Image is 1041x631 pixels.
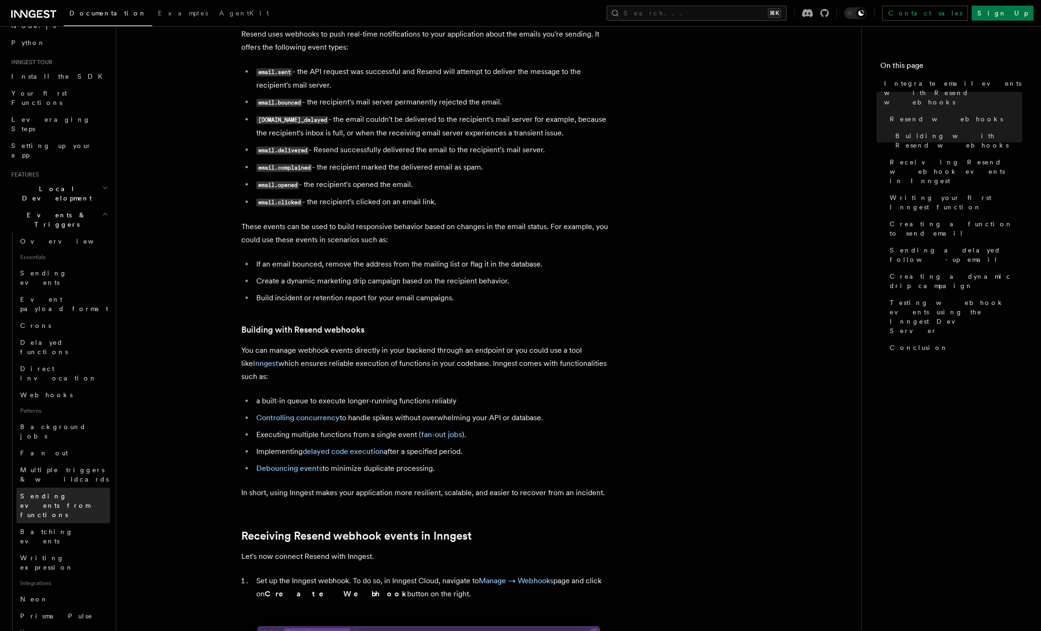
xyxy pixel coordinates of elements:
[886,111,1022,127] a: Resend webhooks
[253,143,616,157] li: - Resend successfully delivered the email to the recipient's mail server.
[16,291,110,317] a: Event payload format
[7,34,110,51] a: Python
[69,9,147,17] span: Documentation
[886,215,1022,242] a: Creating a function to send email
[253,161,616,174] li: - the recipient marked the delivered email as spam.
[890,157,1022,186] span: Receiving Resend webhook events in Inngest
[890,193,1022,212] span: Writing your first Inngest function
[16,418,110,445] a: Background jobs
[256,99,302,107] code: email.bounced
[16,576,110,591] span: Integrations
[890,219,1022,238] span: Creating a function to send email
[11,73,108,80] span: Install the SDK
[16,386,110,403] a: Webhooks
[16,317,110,334] a: Crons
[7,207,110,233] button: Events & Triggers
[20,612,93,620] span: Prisma Pulse
[20,449,68,457] span: Fan out
[880,60,1022,75] h4: On this page
[20,269,67,286] span: Sending events
[20,339,68,356] span: Delayed functions
[16,334,110,360] a: Delayed functions
[20,595,48,603] span: Neon
[16,233,110,250] a: Overview
[256,199,302,207] code: email.clicked
[479,576,553,585] a: Manage → Webhooks
[16,250,110,265] span: Essentials
[253,428,616,441] li: Executing multiple functions from a single event ( ).
[152,3,214,25] a: Examples
[20,296,108,312] span: Event payload format
[11,116,90,133] span: Leveraging Steps
[890,272,1022,290] span: Creating a dynamic drip campaign
[11,39,45,46] span: Python
[20,492,90,519] span: Sending events from functions
[64,3,152,26] a: Documentation
[20,238,117,245] span: Overview
[16,523,110,549] a: Batching events
[16,360,110,386] a: Direct invocation
[7,137,110,163] a: Setting up your app
[219,9,269,17] span: AgentKit
[241,323,364,336] a: Building with Resend webhooks
[886,189,1022,215] a: Writing your first Inngest function
[241,486,616,499] p: In short, using Inngest makes your application more resilient, scalable, and easier to recover fr...
[884,79,1022,107] span: Integrate email events with Resend webhooks
[7,111,110,137] a: Leveraging Steps
[253,574,616,601] li: Set up the Inngest webhook. To do so, in Inngest Cloud, navigate to page and click on button on t...
[895,131,1022,150] span: Building with Resend webhooks
[972,6,1034,21] a: Sign Up
[20,466,109,483] span: Multiple triggers & wildcards
[882,6,968,21] a: Contact sales
[7,210,102,229] span: Events & Triggers
[241,344,616,383] p: You can manage webhook events directly in your backend through an endpoint or you could use a too...
[20,391,73,399] span: Webhooks
[253,291,616,304] li: Build incident or retention report for your email campaigns.
[16,461,110,488] a: Multiple triggers & wildcards
[886,242,1022,268] a: Sending a delayed follow-up email
[253,65,616,92] li: - the API request was successful and Resend will attempt to deliver the message to the recipient'...
[256,164,312,172] code: email.complained
[256,68,292,76] code: email.sent
[16,488,110,523] a: Sending events from functions
[303,447,384,456] a: delayed code execution
[241,550,616,563] p: Let's now connect Resend with Inngest.
[253,394,616,408] li: a built-in queue to execute longer-running functions reliably
[253,411,616,424] li: to handle spikes without overwhelming your API or database.
[886,294,1022,339] a: Testing webhook events using the Inngest Dev Server
[844,7,867,19] button: Toggle dark mode
[256,413,340,422] a: Controlling concurrency
[7,68,110,85] a: Install the SDK
[256,181,299,189] code: email.opened
[16,591,110,608] a: Neon
[886,154,1022,189] a: Receiving Resend webhook events in Inngest
[7,85,110,111] a: Your first Functions
[253,462,616,475] li: to minimize duplicate processing.
[253,258,616,271] li: If an email bounced, remove the address from the mailing list or flag it in the database.
[241,220,616,246] p: These events can be used to build responsive behavior based on changes in the email status. For e...
[11,89,67,106] span: Your first Functions
[890,114,1003,124] span: Resend webhooks
[421,430,462,439] a: fan-out jobs
[7,171,39,178] span: Features
[253,359,278,368] a: Inngest
[253,96,616,109] li: - the recipient's mail server permanently rejected the email.
[892,127,1022,154] a: Building with Resend webhooks
[7,59,52,66] span: Inngest tour
[253,195,616,209] li: - the recipient's clicked on an email link.
[265,589,407,598] strong: Create Webhook
[16,265,110,291] a: Sending events
[890,298,1022,335] span: Testing webhook events using the Inngest Dev Server
[886,268,1022,294] a: Creating a dynamic drip campaign
[241,28,616,54] p: Resend uses webhooks to push real-time notifications to your application about the emails you're ...
[7,180,110,207] button: Local Development
[16,549,110,576] a: Writing expression
[214,3,275,25] a: AgentKit
[890,245,1022,264] span: Sending a delayed follow-up email
[256,116,328,124] code: [DOMAIN_NAME]_delayed
[16,403,110,418] span: Patterns
[7,184,102,203] span: Local Development
[253,275,616,288] li: Create a dynamic marketing drip campaign based on the recipient behavior.
[890,343,948,352] span: Conclusion
[20,528,73,545] span: Batching events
